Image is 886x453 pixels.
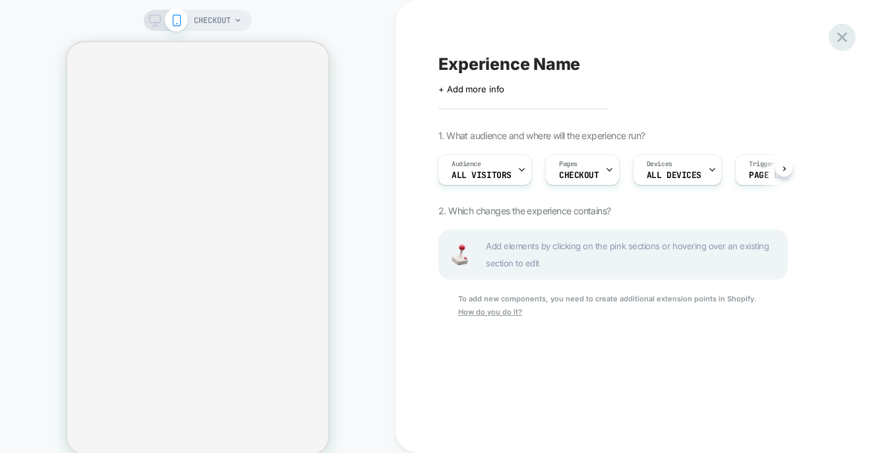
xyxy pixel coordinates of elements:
u: How do you do it? [458,307,522,317]
span: Add elements by clicking on the pink sections or hovering over an existing section to edit [486,237,780,272]
span: 1. What audience and where will the experience run? [438,130,645,141]
span: ALL DEVICES [647,171,701,180]
span: Audience [452,160,481,169]
span: 2. Which changes the experience contains? [438,205,610,216]
span: Trigger [749,160,775,169]
span: All Visitors [452,171,512,180]
span: Devices [647,160,672,169]
span: Page Load [749,171,794,180]
div: To add new components, you need to create additional extension points in Shopify. [438,293,788,319]
img: Joystick [446,245,473,265]
span: Experience Name [438,54,580,74]
span: Pages [559,160,577,169]
span: + Add more info [438,84,504,94]
span: CHECKOUT [194,10,231,31]
span: CHECKOUT [559,171,599,180]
